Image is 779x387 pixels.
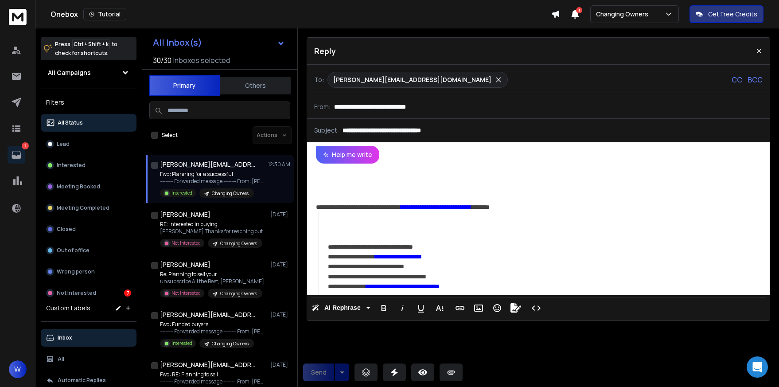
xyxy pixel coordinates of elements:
[314,75,324,84] p: To:
[146,34,292,51] button: All Inbox(s)
[470,299,487,317] button: Insert Image (Ctrl+P)
[220,240,257,247] p: Changing Owners
[748,74,763,85] p: BCC
[72,39,110,49] span: Ctrl + Shift + k
[732,74,742,85] p: CC
[596,10,652,19] p: Changing Owners
[57,162,86,169] p: Interested
[394,299,411,317] button: Italic (Ctrl+I)
[333,75,491,84] p: [PERSON_NAME][EMAIL_ADDRESS][DOMAIN_NAME]
[9,360,27,378] button: W
[41,156,136,174] button: Interested
[149,75,220,96] button: Primary
[314,126,339,135] p: Subject:
[41,96,136,109] h3: Filters
[41,178,136,195] button: Meeting Booked
[708,10,757,19] p: Get Free Credits
[160,310,257,319] h1: [PERSON_NAME][EMAIL_ADDRESS][DOMAIN_NAME]
[41,350,136,368] button: All
[747,356,768,378] div: Open Intercom Messenger
[41,199,136,217] button: Meeting Completed
[160,360,257,369] h1: [PERSON_NAME][EMAIL_ADDRESS][DOMAIN_NAME]
[57,204,109,211] p: Meeting Completed
[41,242,136,259] button: Out of office
[57,141,70,148] p: Lead
[160,378,266,385] p: ---------- Forwarded message --------- From: [PERSON_NAME]
[310,299,372,317] button: AI Rephrase
[41,64,136,82] button: All Campaigns
[58,356,64,363] p: All
[270,361,290,368] p: [DATE]
[124,289,131,297] div: 7
[153,55,171,66] span: 30 / 30
[160,210,210,219] h1: [PERSON_NAME]
[314,102,331,111] p: From:
[212,190,249,197] p: Changing Owners
[212,340,249,347] p: Changing Owners
[51,8,551,20] div: Onebox
[41,135,136,153] button: Lead
[57,183,100,190] p: Meeting Booked
[57,289,96,297] p: Not Interested
[220,290,257,297] p: Changing Owners
[57,247,90,254] p: Out of office
[160,371,266,378] p: Fwd: RE: Planning to sell
[270,311,290,318] p: [DATE]
[153,38,202,47] h1: All Inbox(s)
[41,329,136,347] button: Inbox
[57,226,76,233] p: Closed
[171,340,192,347] p: Interested
[55,40,117,58] p: Press to check for shortcuts.
[41,220,136,238] button: Closed
[162,132,178,139] label: Select
[268,161,290,168] p: 12:30 AM
[83,8,126,20] button: Tutorial
[8,146,25,164] a: 7
[58,119,83,126] p: All Status
[160,171,266,178] p: Fwd: Planning for a successful
[160,271,264,278] p: Re: Planning to sell your
[375,299,392,317] button: Bold (Ctrl+B)
[160,221,264,228] p: RE: Interested in buying
[314,45,336,57] p: Reply
[57,268,95,275] p: Wrong person
[507,299,524,317] button: Signature
[316,146,379,164] button: Help me write
[160,178,266,185] p: ---------- Forwarded message --------- From: [PERSON_NAME]
[160,321,266,328] p: Fwd: Funded buyers
[48,68,91,77] h1: All Campaigns
[58,377,106,384] p: Automatic Replies
[323,304,362,312] span: AI Rephrase
[689,5,763,23] button: Get Free Credits
[41,263,136,281] button: Wrong person
[46,304,90,313] h3: Custom Labels
[173,55,230,66] h3: Inboxes selected
[528,299,545,317] button: Code View
[171,290,201,297] p: Not Interested
[160,260,210,269] h1: [PERSON_NAME]
[171,190,192,196] p: Interested
[41,284,136,302] button: Not Interested7
[58,334,72,341] p: Inbox
[160,278,264,285] p: unsubscribe All the Best, [PERSON_NAME]
[576,7,582,13] span: 1
[160,228,264,235] p: [PERSON_NAME] Thanks for reaching out.
[270,211,290,218] p: [DATE]
[22,142,29,149] p: 7
[270,261,290,268] p: [DATE]
[160,160,257,169] h1: [PERSON_NAME][EMAIL_ADDRESS][DOMAIN_NAME]
[41,114,136,132] button: All Status
[171,240,201,246] p: Not Interested
[160,328,266,335] p: ---------- Forwarded message --------- From: [PERSON_NAME]
[220,76,291,95] button: Others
